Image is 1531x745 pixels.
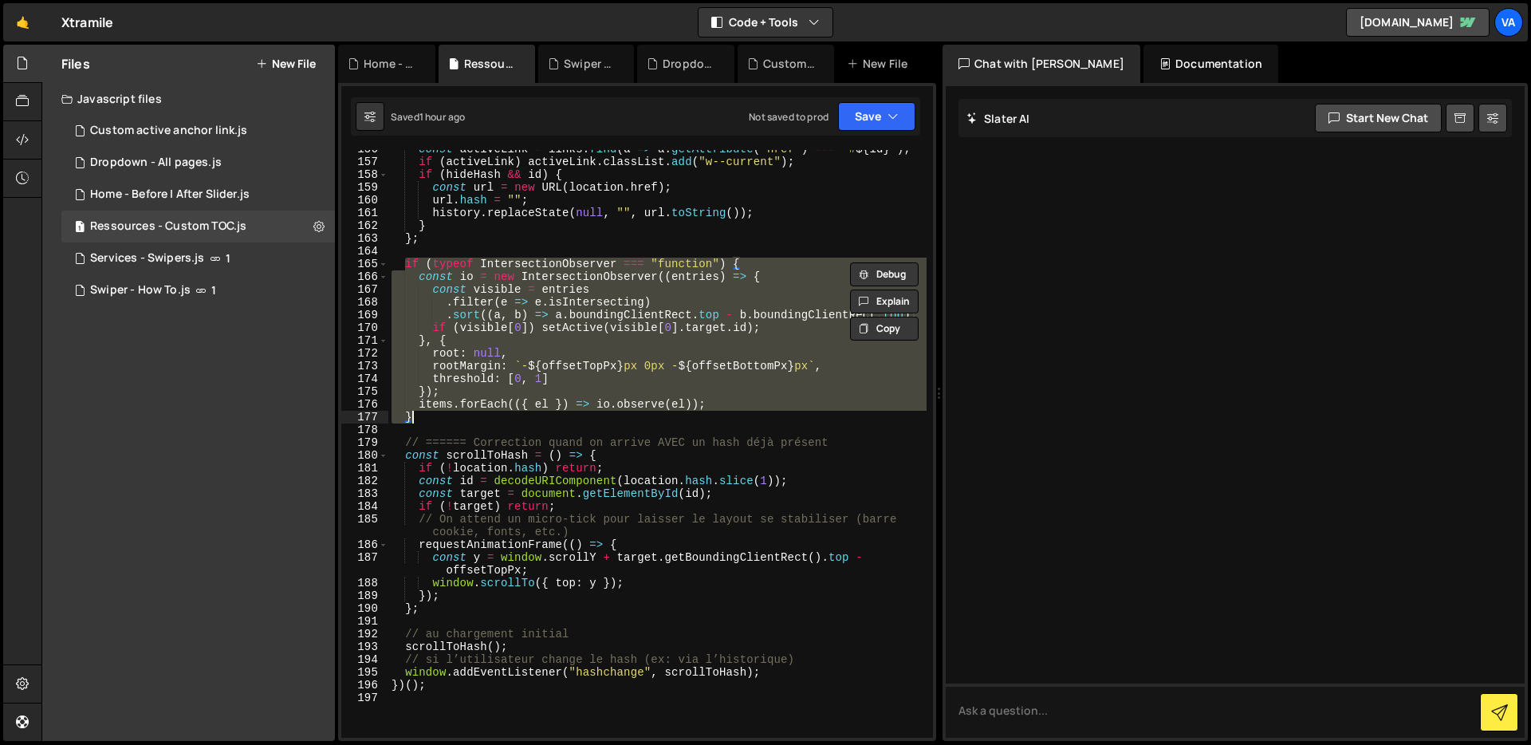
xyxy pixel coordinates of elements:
[61,274,335,306] div: 17287/47921.js
[341,577,388,589] div: 188
[838,102,915,131] button: Save
[341,487,388,500] div: 183
[61,115,335,147] div: 17287/47923.js
[341,628,388,641] div: 192
[90,251,204,266] div: Services - Swipers.js
[211,284,216,297] span: 1
[850,317,919,341] button: Copy
[341,500,388,513] div: 184
[90,156,222,170] div: Dropdown - All pages.js
[391,110,465,124] div: Saved
[341,270,388,283] div: 166
[61,211,335,242] div: 17287/47952.js
[3,3,42,41] a: 🤙
[341,666,388,679] div: 195
[564,56,615,72] div: Swiper - How To.js
[341,602,388,615] div: 190
[341,436,388,449] div: 179
[341,679,388,692] div: 196
[1315,104,1442,132] button: Start new chat
[341,347,388,360] div: 172
[42,83,335,115] div: Javascript files
[341,245,388,258] div: 164
[847,56,914,72] div: New File
[1346,8,1490,37] a: [DOMAIN_NAME]
[341,168,388,181] div: 158
[850,290,919,313] button: Explain
[341,372,388,385] div: 174
[341,538,388,551] div: 186
[341,475,388,487] div: 182
[75,222,85,235] span: 1
[61,13,113,32] div: Xtramile
[341,398,388,411] div: 176
[699,8,832,37] button: Code + Tools
[61,242,335,274] div: 17287/47922.js
[663,56,714,72] div: Dropdown - All pages.js
[341,258,388,270] div: 165
[341,385,388,398] div: 175
[341,692,388,704] div: 197
[1494,8,1523,37] a: Va
[90,283,191,298] div: Swiper - How To.js
[364,56,415,72] div: Home - Before | After Slider.js
[341,589,388,602] div: 189
[341,309,388,321] div: 169
[341,321,388,334] div: 170
[256,57,316,70] button: New File
[464,56,516,72] div: Ressources - Custom TOC.js
[226,252,230,265] span: 1
[341,615,388,628] div: 191
[749,110,828,124] div: Not saved to prod
[341,641,388,653] div: 193
[341,551,388,577] div: 187
[90,219,246,234] div: Ressources - Custom TOC.js
[341,232,388,245] div: 163
[341,462,388,475] div: 181
[341,411,388,424] div: 177
[90,187,250,202] div: Home - Before | After Slider.js
[943,45,1140,83] div: Chat with [PERSON_NAME]
[966,111,1030,126] h2: Slater AI
[1143,45,1278,83] div: Documentation
[419,110,466,124] div: 1 hour ago
[341,449,388,462] div: 180
[341,360,388,372] div: 173
[341,296,388,309] div: 168
[341,283,388,296] div: 167
[341,334,388,347] div: 171
[341,219,388,232] div: 162
[341,156,388,168] div: 157
[341,181,388,194] div: 159
[341,513,388,538] div: 185
[61,147,335,179] div: 17287/47958.js
[341,424,388,436] div: 178
[61,55,90,73] h2: Files
[763,56,815,72] div: Custom active anchor link.js
[341,194,388,207] div: 160
[90,124,247,138] div: Custom active anchor link.js
[850,262,919,286] button: Debug
[341,653,388,666] div: 194
[61,179,335,211] div: 17287/47920.js
[341,207,388,219] div: 161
